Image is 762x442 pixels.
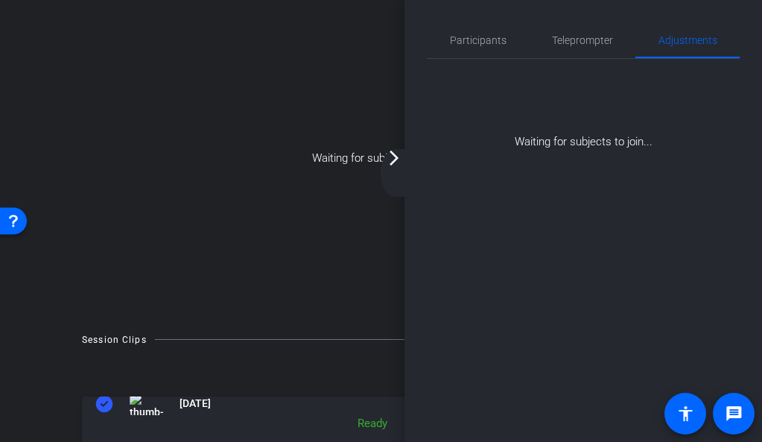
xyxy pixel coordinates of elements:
mat-icon: arrow_forward_ios [385,149,403,167]
div: Waiting for subjects to join... [37,1,725,316]
span: Teleprompter [552,35,613,45]
div: Ready [350,415,395,432]
mat-icon: accessibility [676,405,694,423]
span: Participants [450,35,507,45]
div: Waiting for subjects to join... [427,59,740,151]
mat-icon: message [725,405,743,423]
img: thumb-nail [130,393,163,415]
span: Adjustments [658,35,717,45]
span: [DATE] [180,396,211,411]
div: Session Clips [82,332,147,347]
